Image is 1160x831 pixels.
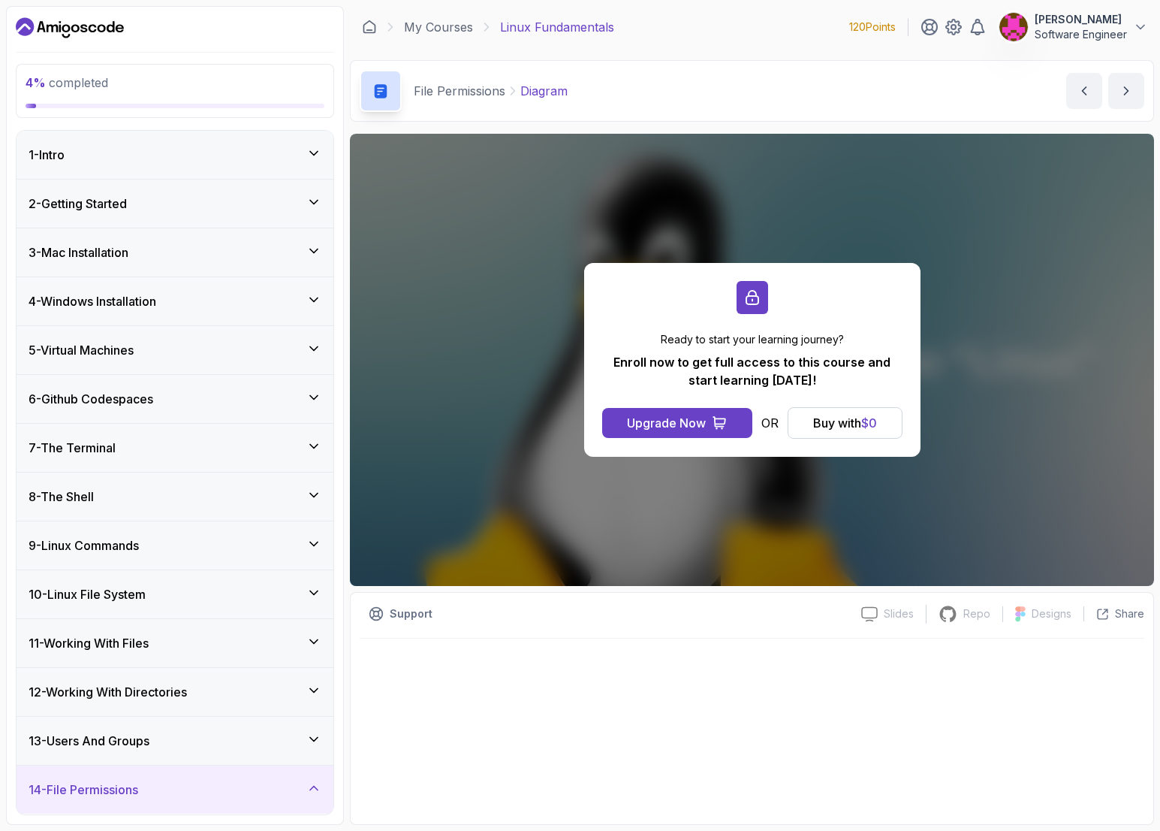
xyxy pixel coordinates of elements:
[520,82,568,100] p: Diagram
[1035,12,1127,27] p: [PERSON_NAME]
[17,375,333,423] button: 6-Github Codespaces
[884,606,914,621] p: Slides
[17,521,333,570] button: 9-Linux Commands
[500,18,614,36] p: Linux Fundamentals
[788,407,902,439] button: Buy with$0
[963,606,990,621] p: Repo
[17,766,333,814] button: 14-File Permissions
[29,439,116,457] h3: 7 - The Terminal
[17,473,333,521] button: 8-The Shell
[813,414,877,432] div: Buy with
[1032,606,1071,621] p: Designs
[17,228,333,276] button: 3-Mac Installation
[26,75,108,90] span: completed
[999,13,1028,41] img: user profile image
[1066,73,1102,109] button: previous content
[29,341,134,359] h3: 5 - Virtual Machines
[602,353,902,389] p: Enroll now to get full access to this course and start learning [DATE]!
[17,424,333,472] button: 7-The Terminal
[362,20,377,35] a: Dashboard
[29,488,94,506] h3: 8 - The Shell
[17,717,333,765] button: 13-Users And Groups
[414,82,505,100] p: File Permissions
[29,195,127,213] h3: 2 - Getting Started
[602,408,752,438] button: Upgrade Now
[1083,606,1144,621] button: Share
[29,292,156,310] h3: 4 - Windows Installation
[1035,27,1127,42] p: Software Engineer
[17,668,333,716] button: 12-Working With Directories
[29,585,146,603] h3: 10 - Linux File System
[29,732,149,750] h3: 13 - Users And Groups
[602,332,902,347] p: Ready to start your learning journey?
[999,12,1148,42] button: user profile image[PERSON_NAME]Software Engineer
[29,781,138,799] h3: 14 - File Permissions
[404,18,473,36] a: My Courses
[29,683,187,701] h3: 12 - Working With Directories
[29,243,128,261] h3: 3 - Mac Installation
[17,180,333,228] button: 2-Getting Started
[17,131,333,179] button: 1-Intro
[17,326,333,374] button: 5-Virtual Machines
[16,16,124,40] a: Dashboard
[627,414,706,432] div: Upgrade Now
[761,414,779,432] p: OR
[29,634,149,652] h3: 11 - Working With Files
[29,390,153,408] h3: 6 - Github Codespaces
[1108,73,1144,109] button: next content
[1115,606,1144,621] p: Share
[390,606,432,621] p: Support
[29,146,65,164] h3: 1 - Intro
[29,536,139,555] h3: 9 - Linux Commands
[17,277,333,325] button: 4-Windows Installation
[17,619,333,667] button: 11-Working With Files
[26,75,46,90] span: 4 %
[861,415,877,431] span: $ 0
[360,602,441,626] button: Support button
[849,20,896,35] p: 120 Points
[17,570,333,618] button: 10-Linux File System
